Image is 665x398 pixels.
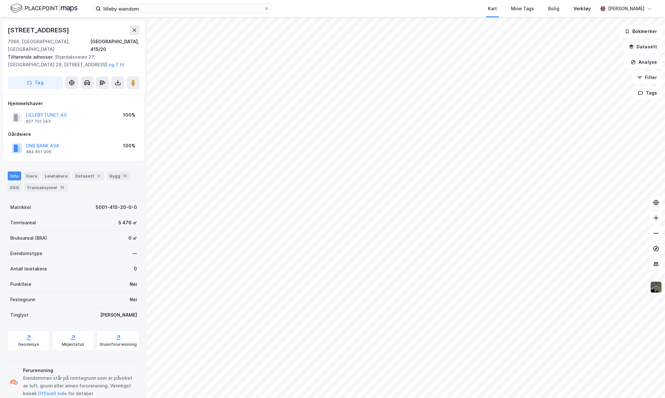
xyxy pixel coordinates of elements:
[128,234,137,242] div: 0 ㎡
[8,100,139,107] div: Hjemmelshaver
[26,149,51,154] div: 984 851 006
[101,4,264,13] input: Søk på adresse, matrikkel, gårdeiere, leietakere eller personer
[24,171,40,180] div: Eiere
[625,56,662,69] button: Analyse
[650,281,662,293] img: 9k=
[123,111,135,119] div: 100%
[100,342,137,347] div: Grunnforurensning
[8,76,63,89] button: Tag
[130,280,137,288] div: Nei
[623,40,662,53] button: Datasett
[62,342,84,347] div: Miljøstatus
[42,171,70,180] div: Leietakere
[107,171,131,180] div: Bygg
[548,5,559,12] div: Bolig
[10,296,35,303] div: Festegrunn
[24,183,68,192] div: Transaksjoner
[8,171,21,180] div: Info
[511,5,534,12] div: Mine Tags
[10,280,31,288] div: Punktleie
[8,130,139,138] div: Gårdeiere
[10,265,47,273] div: Antall leietakere
[8,38,90,53] div: 7066, [GEOGRAPHIC_DATA], [GEOGRAPHIC_DATA]
[100,311,137,319] div: [PERSON_NAME]
[619,25,662,38] button: Bokmerker
[123,142,135,150] div: 100%
[10,3,77,14] img: logo.f888ab2527a4732fd821a326f86c7f29.svg
[118,219,137,227] div: 5 476 ㎡
[95,173,102,179] div: 2
[8,25,70,35] div: [STREET_ADDRESS]
[96,203,137,211] div: 5001-415-20-0-0
[8,183,21,192] div: ESG
[18,342,39,347] div: Geoinnsyn
[90,38,140,53] div: [GEOGRAPHIC_DATA], 415/20
[8,53,134,69] div: Stjørdalsveien 27, [GEOGRAPHIC_DATA] 29, [STREET_ADDRESS]
[59,184,65,191] div: 13
[10,311,28,319] div: Tinglyst
[26,119,51,124] div: 927 701 243
[8,54,55,60] span: Tilhørende adresser:
[573,5,591,12] div: Verktøy
[10,234,47,242] div: Bruksareal (BRA)
[10,203,31,211] div: Matrikkel
[73,171,104,180] div: Datasett
[134,265,137,273] div: 0
[633,367,665,398] div: Kontrollprogram for chat
[488,5,497,12] div: Kart
[23,367,137,374] div: Forurensning
[122,173,128,179] div: 12
[10,219,36,227] div: Tomteareal
[130,296,137,303] div: Nei
[632,71,662,84] button: Filter
[23,374,137,397] div: Eiendommen står på tomtegrunn som er påvirket av luft, grunn eller annen forurensning. Vennligst ...
[133,250,137,257] div: —
[608,5,645,12] div: [PERSON_NAME]
[633,367,665,398] iframe: Chat Widget
[633,87,662,99] button: Tags
[10,250,42,257] div: Eiendomstype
